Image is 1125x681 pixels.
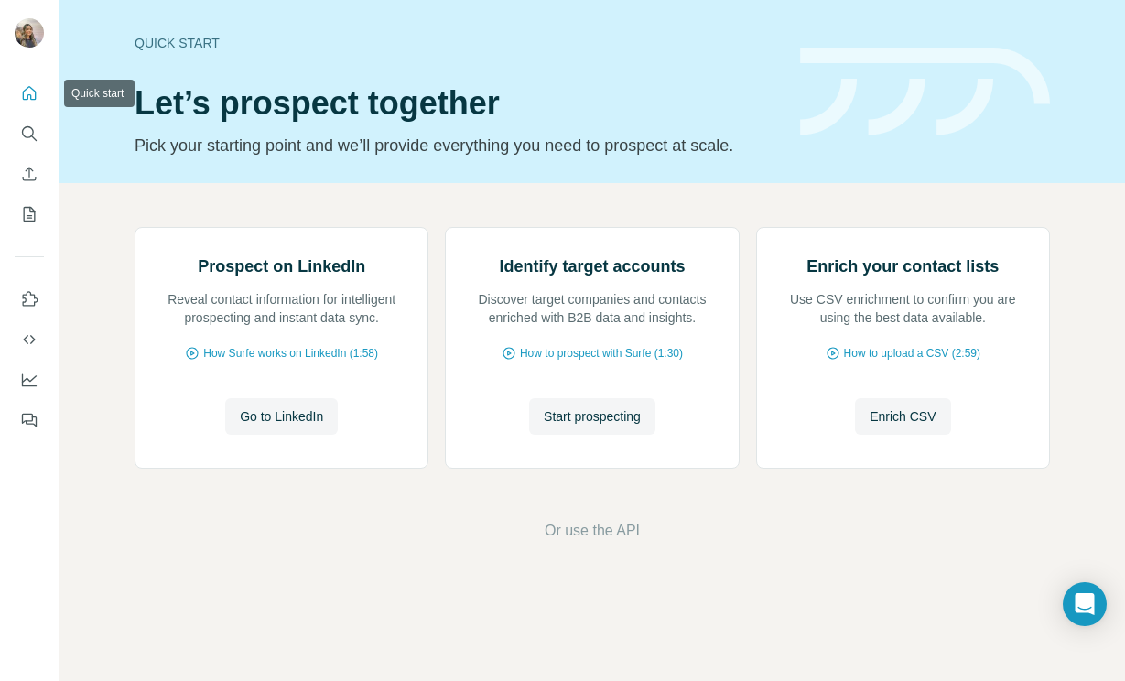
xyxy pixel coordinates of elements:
[800,48,1050,136] img: banner
[15,363,44,396] button: Dashboard
[870,407,936,426] span: Enrich CSV
[806,254,999,279] h2: Enrich your contact lists
[855,398,950,435] button: Enrich CSV
[15,323,44,356] button: Use Surfe API
[198,254,365,279] h2: Prospect on LinkedIn
[240,407,323,426] span: Go to LinkedIn
[775,290,1031,327] p: Use CSV enrichment to confirm you are using the best data available.
[1063,582,1107,626] div: Open Intercom Messenger
[135,85,778,122] h1: Let’s prospect together
[15,404,44,437] button: Feedback
[154,290,409,327] p: Reveal contact information for intelligent prospecting and instant data sync.
[545,520,640,542] button: Or use the API
[15,18,44,48] img: Avatar
[499,254,685,279] h2: Identify target accounts
[15,198,44,231] button: My lists
[15,77,44,110] button: Quick start
[520,345,683,362] span: How to prospect with Surfe (1:30)
[529,398,655,435] button: Start prospecting
[135,34,778,52] div: Quick start
[464,290,719,327] p: Discover target companies and contacts enriched with B2B data and insights.
[15,117,44,150] button: Search
[15,157,44,190] button: Enrich CSV
[15,283,44,316] button: Use Surfe on LinkedIn
[203,345,378,362] span: How Surfe works on LinkedIn (1:58)
[135,133,778,158] p: Pick your starting point and we’ll provide everything you need to prospect at scale.
[844,345,980,362] span: How to upload a CSV (2:59)
[225,398,338,435] button: Go to LinkedIn
[544,407,641,426] span: Start prospecting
